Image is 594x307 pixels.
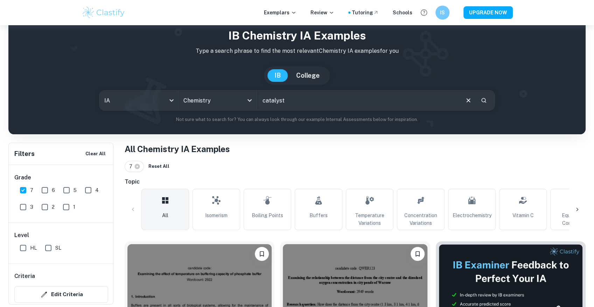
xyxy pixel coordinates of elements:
h6: Grade [14,173,108,182]
h1: All Chemistry IA Examples [125,143,586,155]
span: Electrochemistry [453,212,491,219]
input: E.g. enthalpy of combustion, Winkler method, phosphate and temperature... [258,91,459,110]
button: Bookmark [411,247,425,261]
a: Tutoring [352,9,379,16]
span: Temperature Variations [349,212,390,227]
p: Not sure what to search for? You can always look through our example Internal Assessments below f... [14,116,580,123]
span: 6 [52,186,55,194]
button: Open [245,95,254,105]
button: Help and Feedback [418,7,430,19]
button: IB [267,69,288,82]
h6: Topic [125,178,586,186]
button: UPGRADE NOW [463,6,513,19]
button: Search [478,94,490,106]
h6: Criteria [14,272,35,280]
span: 3 [30,203,33,211]
div: 7 [125,161,144,172]
h6: IS [438,9,446,16]
p: Type a search phrase to find the most relevant Chemistry IA examples for you [14,47,580,55]
span: Vitamin C [512,212,534,219]
button: Edit Criteria [14,286,108,303]
span: 4 [95,186,99,194]
span: 7 [30,186,33,194]
button: College [289,69,327,82]
a: Schools [393,9,412,16]
p: Exemplars [264,9,296,16]
span: 2 [52,203,55,211]
button: Reset All [147,161,171,172]
span: 7 [129,163,135,170]
span: SL [55,244,61,252]
p: Review [310,9,334,16]
span: Boiling Points [252,212,283,219]
button: IS [435,6,449,20]
button: Clear All [84,149,107,159]
div: IA [99,91,178,110]
h6: Level [14,231,108,240]
span: Buffers [309,212,328,219]
h1: IB Chemistry IA examples [14,27,580,44]
span: All [162,212,168,219]
span: Concentration Variations [400,212,441,227]
h6: Filters [14,149,35,159]
img: Clastify logo [82,6,126,20]
span: 1 [73,203,75,211]
span: 5 [74,186,77,194]
span: HL [30,244,37,252]
span: Isomerism [205,212,228,219]
button: Clear [462,94,475,107]
button: Bookmark [255,247,269,261]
